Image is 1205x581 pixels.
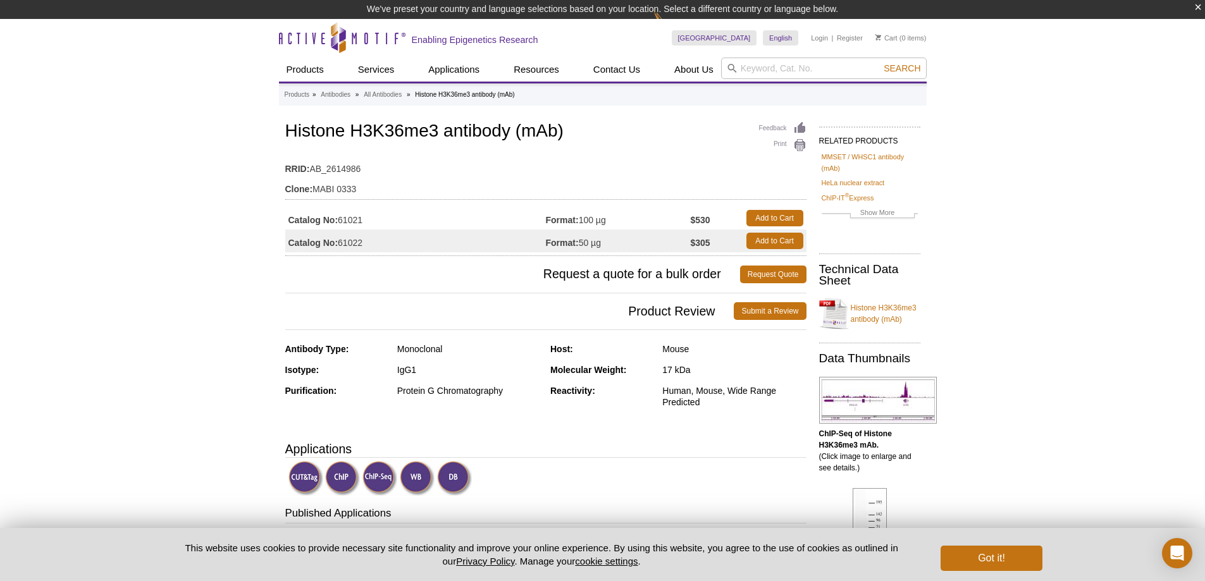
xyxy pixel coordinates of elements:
[690,237,710,248] strong: $305
[667,58,721,82] a: About Us
[875,34,898,42] a: Cart
[288,237,338,248] strong: Catalog No:
[285,506,806,523] h3: Published Applications
[586,58,648,82] a: Contact Us
[546,229,691,252] td: 50 µg
[662,364,806,376] div: 17 kDa
[407,91,411,98] li: »
[285,183,313,195] strong: Clone:
[759,138,806,152] a: Print
[763,30,798,46] a: English
[285,266,740,283] span: Request a quote for a bulk order
[811,34,828,42] a: Login
[325,461,360,496] img: ChIP Validated
[550,386,595,396] strong: Reactivity:
[740,266,806,283] a: Request Quote
[550,344,573,354] strong: Host:
[880,63,924,74] button: Search
[819,377,937,424] img: Histone H3K36me3 antibody (mAb) tested by ChIP-Seq.
[746,210,803,226] a: Add to Cart
[285,207,546,229] td: 61021
[288,461,323,496] img: CUT&Tag Validated
[819,126,920,149] h2: RELATED PRODUCTS
[550,365,626,375] strong: Molecular Weight:
[285,163,310,174] strong: RRID:
[279,58,331,82] a: Products
[400,461,435,496] img: Western Blot Validated
[1162,538,1192,568] div: Open Intercom Messenger
[285,229,546,252] td: 61022
[546,237,579,248] strong: Format:
[285,386,337,396] strong: Purification:
[285,156,806,176] td: AB_2614986
[822,192,874,204] a: ChIP-IT®Express
[819,353,920,364] h2: Data Thumbnails
[819,264,920,286] h2: Technical Data Sheet
[285,176,806,196] td: MABI 0333
[355,91,359,98] li: »
[285,344,349,354] strong: Antibody Type:
[285,121,806,143] h1: Histone H3K36me3 antibody (mAb)
[662,343,806,355] div: Mouse
[456,556,514,566] a: Privacy Policy
[288,214,338,226] strong: Catalog No:
[437,461,472,496] img: Dot Blot Validated
[546,214,579,226] strong: Format:
[653,9,687,39] img: Change Here
[759,121,806,135] a: Feedback
[662,385,806,408] div: Human, Mouse, Wide Range Predicted
[875,34,881,40] img: Your Cart
[875,30,927,46] li: (0 items)
[832,30,834,46] li: |
[819,428,920,474] p: (Click image to enlarge and see details.)
[364,89,402,101] a: All Antibodies
[397,364,541,376] div: IgG1
[285,89,309,101] a: Products
[412,34,538,46] h2: Enabling Epigenetics Research
[415,91,514,98] li: Histone H3K36me3 antibody (mAb)
[845,192,850,199] sup: ®
[884,63,920,73] span: Search
[822,151,918,174] a: MMSET / WHSC1 antibody (mAb)
[397,343,541,355] div: Monoclonal
[321,89,350,101] a: Antibodies
[721,58,927,79] input: Keyword, Cat. No.
[506,58,567,82] a: Resources
[837,34,863,42] a: Register
[285,439,806,458] h3: Applications
[941,546,1042,571] button: Got it!
[350,58,402,82] a: Services
[285,365,319,375] strong: Isotype:
[822,207,918,221] a: Show More
[285,302,734,320] span: Product Review
[690,214,710,226] strong: $530
[312,91,316,98] li: »
[822,177,885,188] a: HeLa nuclear extract
[362,461,397,496] img: ChIP-Seq Validated
[421,58,487,82] a: Applications
[546,207,691,229] td: 100 µg
[746,233,803,249] a: Add to Cart
[575,556,638,566] button: cookie settings
[819,429,892,450] b: ChIP-Seq of Histone H3K36me3 mAb.
[397,385,541,396] div: Protein G Chromatography
[734,302,806,320] a: Submit a Review
[672,30,757,46] a: [GEOGRAPHIC_DATA]
[163,541,920,568] p: This website uses cookies to provide necessary site functionality and improve your online experie...
[819,295,920,333] a: Histone H3K36me3 antibody (mAb)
